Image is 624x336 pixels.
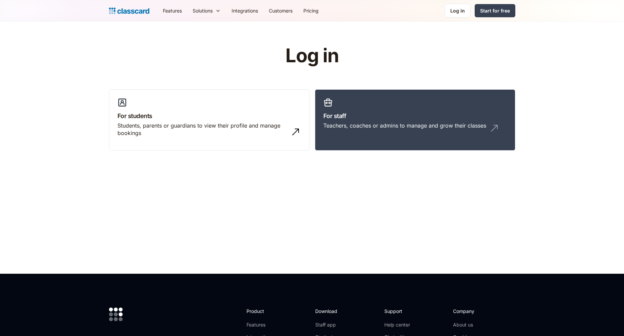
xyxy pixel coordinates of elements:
[480,7,510,14] div: Start for free
[157,3,187,18] a: Features
[226,3,263,18] a: Integrations
[475,4,515,17] a: Start for free
[246,321,283,328] a: Features
[315,321,343,328] a: Staff app
[323,111,507,120] h3: For staff
[384,321,412,328] a: Help center
[315,308,343,315] h2: Download
[445,4,471,18] a: Log in
[117,122,287,137] div: Students, parents or guardians to view their profile and manage bookings
[453,308,498,315] h2: Company
[205,45,419,66] h1: Log in
[450,7,465,14] div: Log in
[298,3,324,18] a: Pricing
[246,308,283,315] h2: Product
[117,111,301,120] h3: For students
[187,3,226,18] div: Solutions
[384,308,412,315] h2: Support
[315,89,515,151] a: For staffTeachers, coaches or admins to manage and grow their classes
[453,321,498,328] a: About us
[109,6,149,16] a: home
[323,122,486,129] div: Teachers, coaches or admins to manage and grow their classes
[193,7,213,14] div: Solutions
[109,89,309,151] a: For studentsStudents, parents or guardians to view their profile and manage bookings
[263,3,298,18] a: Customers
